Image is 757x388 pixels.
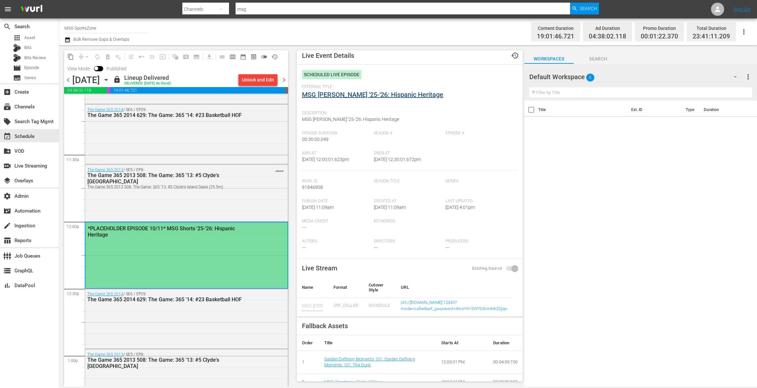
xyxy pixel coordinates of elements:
span: Ends At [374,151,443,156]
span: [DATE] 11:09am [302,205,334,210]
span: Producers [446,239,514,244]
span: [DATE] 12:00:01.623pm [302,157,349,162]
span: GraphQL [3,267,11,275]
span: 00:30:00.049 [302,137,329,142]
span: Loop Content [92,52,103,62]
span: Description: [302,111,514,116]
span: content_copy [67,54,74,60]
a: srt://[DOMAIN_NAME]:12340?mode=caller&srt_password=rhcoYH1D97G5rmKIk2Cjqo [401,300,507,311]
span: chevron_right [280,76,288,84]
div: Ad Duration [589,24,626,33]
span: menu [4,5,12,13]
span: preview_outlined [250,54,257,60]
span: Create [3,88,11,96]
div: The Game 365 2013 508: The Game: 365 '13: #5 Clyde's [GEOGRAPHIC_DATA] [87,357,252,369]
td: SRT_CALLER [328,298,363,316]
span: Reports [3,237,11,244]
span: Select an event to delete [103,52,113,62]
span: 04:38:02.118 [64,87,107,94]
span: 91846908 [302,185,323,190]
div: Unlock and Edit [242,74,274,86]
span: Existing Source [472,265,502,272]
span: View Backup [248,52,259,62]
div: Total Duration [693,24,730,33]
span: Search [580,3,597,14]
span: DataPool [3,282,11,289]
span: View Mode: [64,66,94,71]
a: The Game 365 2013 [87,168,123,172]
span: Airs At [302,151,371,156]
th: URL [396,277,512,298]
a: The Game 365 2014 [87,107,123,112]
span: Update Metadata from Key Asset [157,52,168,62]
th: Duration [700,101,739,119]
td: 00:04:09.700 [488,351,523,374]
span: Published [103,66,130,71]
span: lock [113,76,121,83]
img: ans4CAIJ8jUAAAAAAAAAAAAAAAAAAAAAAAAgQb4GAAAAAAAAAAAAAAAAAAAAAAAAJMjXAAAAAAAAAAAAAAAAAAAAAAAAgAT5G... [16,2,47,17]
th: Starts At [436,335,488,351]
span: Live Stream [302,264,337,272]
span: [DATE] 12:30:01.672pm [374,157,421,162]
th: Cutover Style [363,277,396,298]
span: 00:18:48.791 [285,87,288,94]
div: Bits [13,44,21,52]
span: Copy Lineup [65,52,76,62]
span: Toggle to switch from Published to Draft view. [94,66,99,71]
th: Title [538,101,627,119]
span: Automation [3,207,11,215]
button: Unlock and Edit [239,74,277,86]
span: Download as CSV [202,50,215,63]
span: Create Series Block [191,52,202,62]
span: Customize Events [124,50,136,63]
div: [DATE] [72,75,100,85]
a: Sign Out [734,7,751,12]
div: The Game 365 2014 629: The Game: 365 '14: #23 Basketball HOF [87,112,252,118]
span: 0 [586,71,594,84]
span: Workspaces [524,55,574,63]
span: External Title [302,84,514,90]
span: Admin [3,192,11,200]
span: Overlays [3,177,11,185]
span: Series [13,74,21,82]
span: --- [374,245,378,250]
span: 00:01:22.370 [641,33,678,40]
span: Search [574,55,623,63]
span: --- [302,245,306,250]
span: toggle_off [261,54,267,60]
th: Duration [488,335,523,351]
th: Title [319,335,436,351]
span: Month Calendar View [238,52,248,62]
span: 00:01:22.370 [107,87,110,94]
span: Season # [374,131,443,136]
span: Fill episodes with ad slates [147,52,157,62]
div: The Game 365 2014 629: The Game: 365 '14: #23 Basketball HOF [87,296,252,303]
div: *PLACEHOLDER EPISODE 10/11* MSG Shorts '25-'26: Hispanic Heritage [88,225,252,238]
span: --- [302,225,306,230]
span: Channels [3,103,11,111]
span: Episode [13,64,21,72]
div: / SE6 / EP29: [87,292,252,303]
th: Format [328,277,363,298]
span: Bits Review [24,55,46,61]
div: DELIVERED: [DATE] 4a (local) [124,81,171,86]
span: --- [446,245,449,250]
span: Schedule [3,132,11,140]
span: [DATE] 4:01pm [446,205,475,210]
th: Ext. ID [627,101,682,119]
span: Revert to Primary Episode [136,52,147,62]
span: 19:01:46.721 [537,33,574,40]
button: more_vert [744,69,752,85]
span: Directors [374,239,443,244]
div: The Game 365 2013 508: The Game: 365 '13: #5 Clyde's Island Oasis (25.5m) [87,185,252,189]
span: Actors [302,239,371,244]
span: Asset [24,34,35,41]
div: Promo Duration [641,24,678,33]
div: Bits Review [13,54,21,62]
td: SCHEDULE [363,298,396,316]
span: Clear Lineup [113,52,124,62]
th: Name [297,277,328,298]
span: 23:41:11.209 [693,33,730,40]
a: The Game 365 2014 [87,292,123,296]
span: Week Calendar View [227,52,238,62]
